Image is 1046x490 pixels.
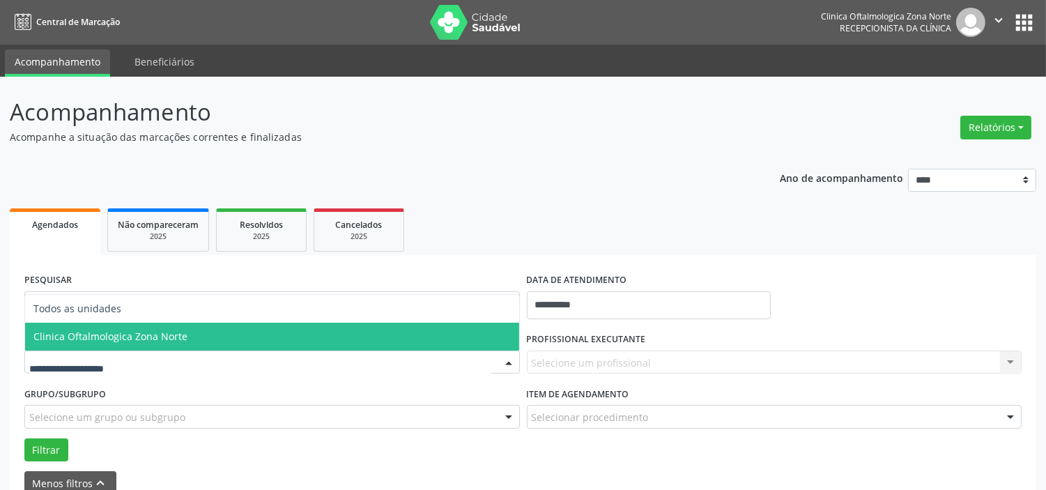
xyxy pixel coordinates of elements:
[240,219,283,231] span: Resolvidos
[956,8,985,37] img: img
[10,10,120,33] a: Central de Marcação
[10,130,728,144] p: Acompanhe a situação das marcações correntes e finalizadas
[118,231,199,242] div: 2025
[118,219,199,231] span: Não compareceram
[10,95,728,130] p: Acompanhamento
[985,8,1012,37] button: 
[24,438,68,462] button: Filtrar
[226,231,296,242] div: 2025
[36,16,120,28] span: Central de Marcação
[527,329,646,351] label: PROFISSIONAL EXECUTANTE
[324,231,394,242] div: 2025
[5,49,110,77] a: Acompanhamento
[821,10,951,22] div: Clinica Oftalmologica Zona Norte
[527,270,627,291] label: DATA DE ATENDIMENTO
[991,13,1006,28] i: 
[840,22,951,34] span: Recepcionista da clínica
[960,116,1031,139] button: Relatórios
[527,383,629,405] label: Item de agendamento
[32,219,78,231] span: Agendados
[24,270,72,291] label: PESQUISAR
[24,383,106,405] label: Grupo/Subgrupo
[780,169,903,186] p: Ano de acompanhamento
[532,410,649,424] span: Selecionar procedimento
[33,330,187,343] span: Clinica Oftalmologica Zona Norte
[125,49,204,74] a: Beneficiários
[336,219,383,231] span: Cancelados
[29,410,185,424] span: Selecione um grupo ou subgrupo
[33,302,121,315] span: Todos as unidades
[1012,10,1036,35] button: apps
